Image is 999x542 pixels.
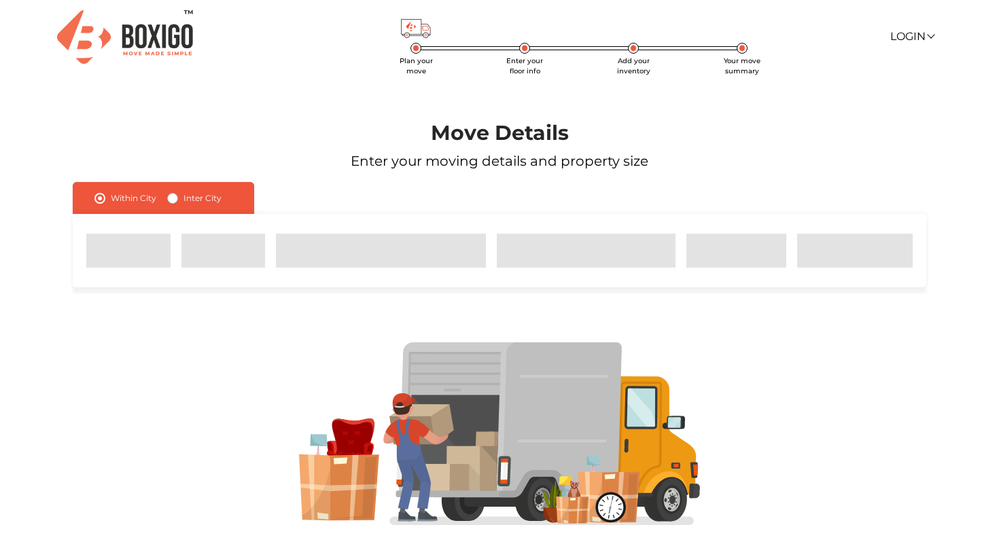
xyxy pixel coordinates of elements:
span: Plan your move [400,56,433,75]
span: Enter your floor info [506,56,543,75]
span: Your move summary [724,56,760,75]
label: Within City [111,190,156,206]
a: Login [890,30,934,43]
span: Add your inventory [617,56,650,75]
p: Enter your moving details and property size [40,151,959,171]
img: Boxigo [57,10,193,64]
label: Inter City [183,190,222,206]
h1: Move Details [40,121,959,145]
